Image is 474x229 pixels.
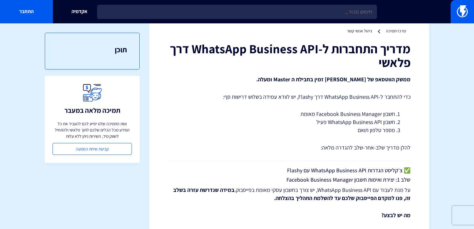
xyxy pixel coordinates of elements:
[347,28,372,34] a: ניהול אנשי קשר
[97,5,377,19] input: חיפוש מהיר...
[168,42,411,69] h1: מדריך התחברות ל-WhatsApp Business API דרך פלאשי
[168,144,411,152] p: להלן מדריך שלב-אחר-שלב להגדרה מלאה:
[168,177,411,183] h4: שלב 1: יצירת ואימות חשבון Facebook Business Manager
[58,45,127,54] h3: תוכן
[168,186,411,202] p: על מנת לעבוד עם WhatsApp Business API, יש צורך בחשבון עסקי מאומת בפייסבוק.
[184,110,395,118] li: חשבון Facebook Business Manager מאומת
[184,118,395,126] li: חשבון WhatsApp Business API פעיל
[168,93,411,101] p: כדי להתחבר ל-WhatsApp Business API דרך Flashy, יש לוודא עמידה בשלוש דרישות סף:
[53,121,132,139] p: צוות התמיכה שלנו יסייע לכם להעביר את כל המידע מכל הכלים שלכם לתוך פלאשי ולהתחיל לשווק מיד, השירות...
[386,28,406,34] a: מרכז תמיכה
[168,167,411,174] h4: ✅ צ’קליסט הגדרות WhatsApp Business API עם Flashy
[53,143,132,155] a: קביעת שיחת הטמעה
[184,126,395,134] li: מספר טלפון תואם
[381,212,411,219] strong: מה יש לבצע?
[256,76,411,83] strong: ממשק הווטסאפ של [PERSON_NAME] זמין בחבילת ה Master ומעלה.
[64,107,120,114] h3: תמיכה מלאה במעבר
[173,186,411,202] strong: במידה שנדרשת עזרה בשלב זה, פנו למקדם הפייסבוק שלכם עד להשלמת התהליך בהצלחה.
